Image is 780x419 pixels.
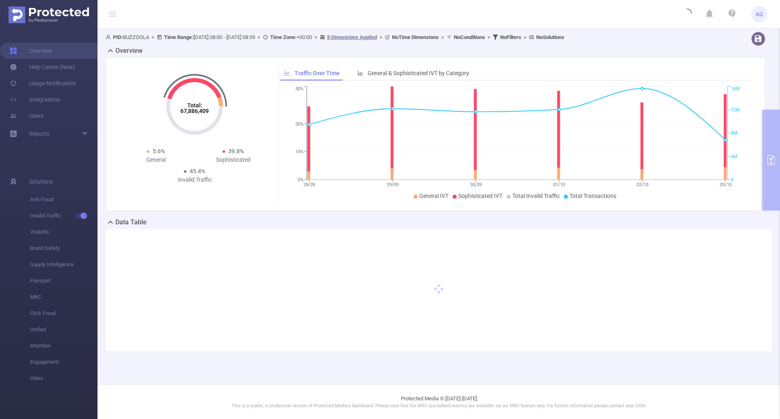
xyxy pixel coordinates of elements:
tspan: 30% [295,122,303,127]
tspan: 15% [295,149,303,154]
b: No Filters [500,34,521,40]
span: Attention [30,338,97,354]
span: Sophisticated IVT [458,193,503,199]
span: > [439,34,446,40]
tspan: 12M [731,107,740,113]
tspan: 16M [731,87,740,92]
div: General [117,156,195,164]
span: AG [756,6,763,22]
span: Traffic Over Time [295,70,340,76]
span: Click Fraud [30,305,97,321]
span: 39.8% [228,148,244,154]
b: Time Zone: [270,34,297,40]
tspan: 8M [731,131,737,136]
i: icon: user [106,35,113,40]
span: Reports [29,130,49,137]
tspan: 29/09 [386,182,398,187]
span: > [312,34,320,40]
a: Usage Notification [10,75,76,91]
div: Invalid Traffic [156,176,233,184]
div: Sophisticated [195,156,272,164]
tspan: 0% [298,177,303,182]
b: No Solutions [536,34,564,40]
p: This is a stable, in production version of Protected Media's dashboard. Please note that the MRC ... [118,403,760,410]
tspan: 01/10 [553,182,565,187]
span: 5.6% [153,148,165,154]
span: Anti-Fraud [30,191,97,208]
footer: Protected Media © [DATE]-[DATE] [97,384,780,419]
span: BUZZOOLA [DATE] 08:00 - [DATE] 08:59 +00:00 [106,34,564,40]
span: Passport [30,273,97,289]
span: Unified [30,321,97,338]
span: Solutions [29,174,53,190]
tspan: 67,886,409 [180,108,209,114]
span: Total Invalid Traffic [512,193,560,199]
h2: Overview [115,46,143,56]
tspan: 03/10 [719,182,731,187]
tspan: Total: [187,102,202,109]
tspan: 02/10 [636,182,648,187]
tspan: 30/09 [470,182,481,187]
b: No Conditions [454,34,485,40]
span: Video [30,370,97,386]
span: Invalid Traffic [30,208,97,224]
span: Engagement [30,354,97,370]
span: Visibility [30,224,97,240]
tspan: 4M [731,154,737,159]
span: > [485,34,493,40]
i: icon: loading [682,9,692,20]
i: icon: bar-chart [357,70,363,76]
span: General IVT [419,193,448,199]
img: Protected Media [9,7,89,23]
b: No Time Dimensions [392,34,439,40]
span: General & Sophisticated IVT by Category [368,70,469,76]
tspan: 50% [295,87,303,92]
span: > [255,34,263,40]
a: Help Center (New) [10,59,75,75]
span: 45.4% [190,168,205,174]
span: > [521,34,529,40]
a: Users [10,108,43,124]
span: Brand Safety [30,240,97,256]
a: Reports [29,126,49,142]
tspan: 28/09 [303,182,315,187]
b: PID: [113,34,123,40]
span: MRC [30,289,97,305]
span: Supply Intelligence [30,256,97,273]
span: > [377,34,385,40]
u: 8 Dimensions Applied [327,34,377,40]
a: Integrations [10,91,60,108]
span: Total Transactions [570,193,616,199]
span: > [149,34,157,40]
tspan: 0 [731,177,733,182]
i: icon: line-chart [284,70,290,76]
b: Time Range: [164,34,193,40]
a: Overview [10,43,52,59]
h2: Data Table [115,217,147,227]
